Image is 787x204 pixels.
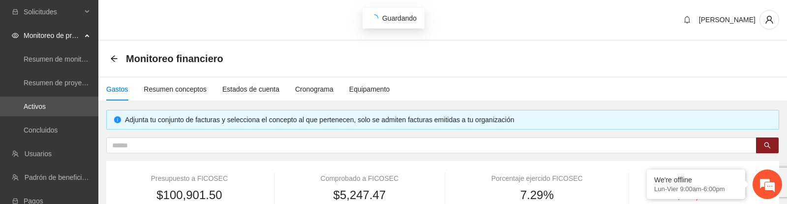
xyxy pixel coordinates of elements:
[654,185,738,193] p: Lun-Vier 9:00am-6:00pm
[24,126,58,134] a: Concluidos
[24,55,95,63] a: Resumen de monitoreo
[12,32,19,39] span: eye
[654,176,738,184] div: We're offline
[759,10,779,30] button: user
[370,14,378,22] span: loading
[110,55,118,63] div: Back
[24,2,82,22] span: Solicitudes
[106,84,128,95] div: Gastos
[699,16,756,24] span: [PERSON_NAME]
[114,116,121,123] span: info-circle
[144,84,207,95] div: Resumen conceptos
[679,12,695,28] button: bell
[24,102,46,110] a: Activos
[760,15,779,24] span: user
[642,173,767,184] div: Diferencia
[25,150,52,158] a: Usuarios
[125,114,771,125] div: Adjunta tu conjunto de facturas y selecciona el concepto al que pertenecen, solo se admiten factu...
[349,84,390,95] div: Equipamento
[382,14,417,22] span: Guardando
[680,16,695,24] span: bell
[288,173,431,184] div: Comprobado a FICOSEC
[756,137,779,153] button: search
[458,173,615,184] div: Porcentaje ejercido FICOSEC
[222,84,279,95] div: Estados de cuenta
[24,79,129,87] a: Resumen de proyectos aprobados
[12,8,19,15] span: inbox
[25,173,97,181] a: Padrón de beneficiarios
[295,84,333,95] div: Cronograma
[126,51,223,67] span: Monitoreo financiero
[110,55,118,63] span: arrow-left
[764,142,771,150] span: search
[118,173,261,184] div: Presupuesto a FICOSEC
[24,26,82,45] span: Monitoreo de proyectos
